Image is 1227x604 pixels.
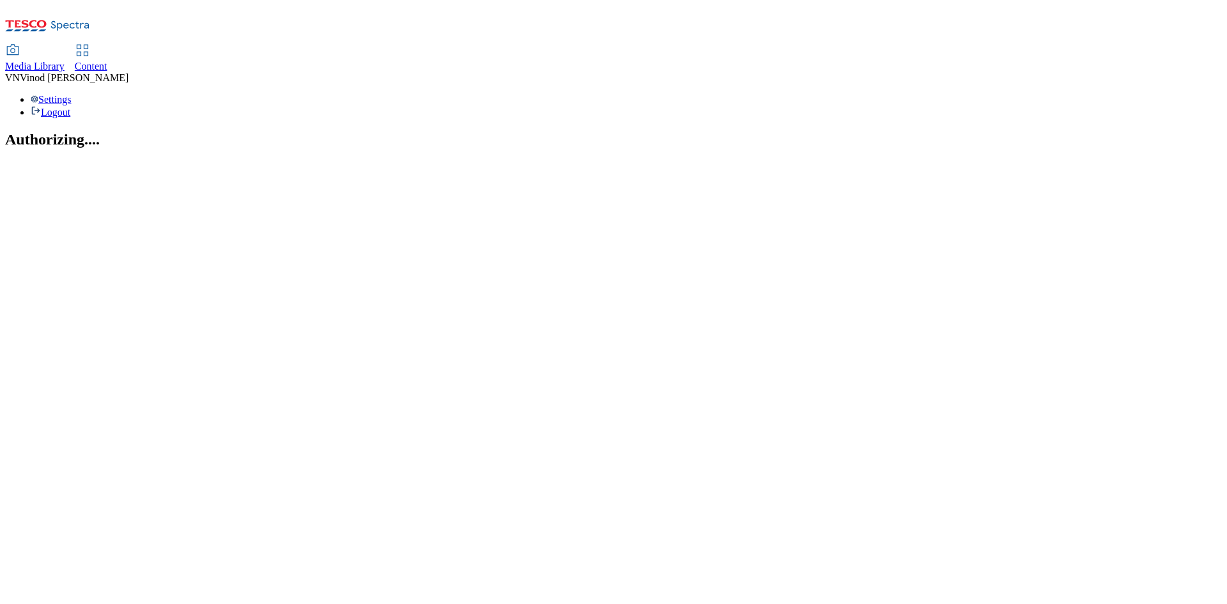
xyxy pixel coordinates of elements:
span: Content [75,61,107,72]
a: Media Library [5,45,65,72]
a: Settings [31,94,72,105]
span: Vinod [PERSON_NAME] [20,72,128,83]
span: VN [5,72,20,83]
a: Logout [31,107,70,118]
a: Content [75,45,107,72]
h2: Authorizing.... [5,131,1222,148]
span: Media Library [5,61,65,72]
